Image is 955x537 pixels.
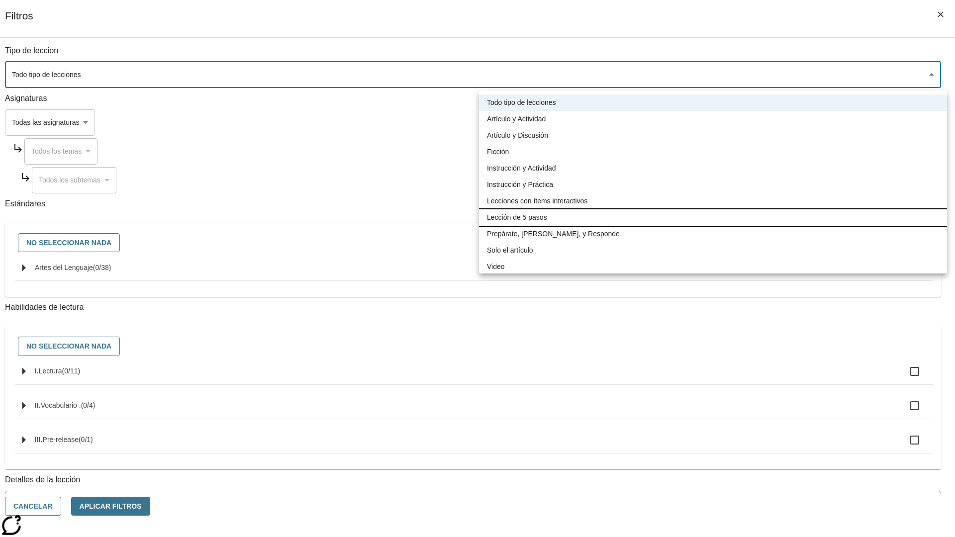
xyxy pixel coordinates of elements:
li: Video [479,259,947,275]
li: Artículo y Actividad [479,111,947,127]
ul: Seleccione un tipo de lección [479,90,947,279]
li: Todo tipo de lecciones [479,94,947,111]
li: Lecciones con ítems interactivos [479,193,947,209]
li: Solo el artículo [479,242,947,259]
li: Prepárate, [PERSON_NAME], y Responde [479,226,947,242]
li: Ficción [479,144,947,160]
li: Instrucción y Actividad [479,160,947,177]
li: Instrucción y Práctica [479,177,947,193]
li: Lección de 5 pasos [479,209,947,226]
li: Artículo y Discusión [479,127,947,144]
